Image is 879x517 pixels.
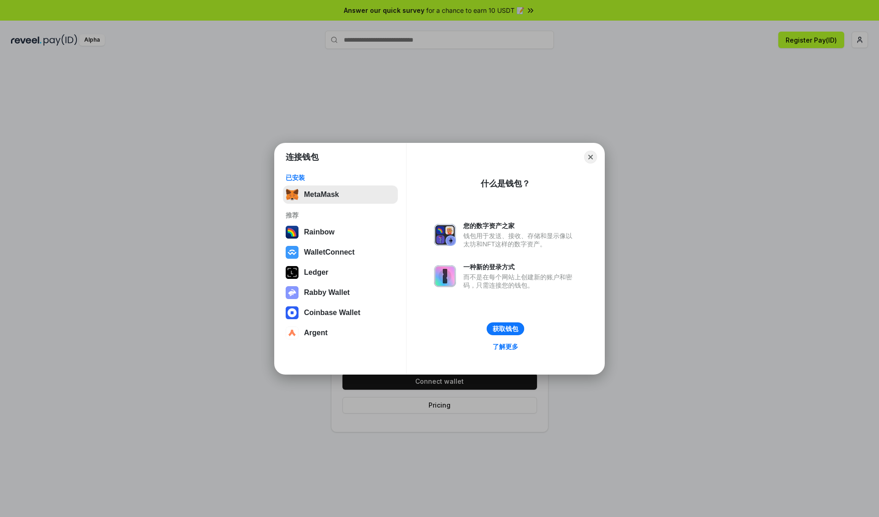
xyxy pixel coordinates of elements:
[463,263,577,271] div: 一种新的登录方式
[286,266,298,279] img: svg+xml,%3Csvg%20xmlns%3D%22http%3A%2F%2Fwww.w3.org%2F2000%2Fsvg%22%20width%3D%2228%22%20height%3...
[286,152,319,163] h1: 连接钱包
[304,228,335,236] div: Rainbow
[481,178,530,189] div: 什么是钱包？
[493,325,518,333] div: 获取钱包
[283,283,398,302] button: Rabby Wallet
[283,243,398,261] button: WalletConnect
[286,211,395,219] div: 推荐
[286,188,298,201] img: svg+xml,%3Csvg%20fill%3D%22none%22%20height%3D%2233%22%20viewBox%3D%220%200%2035%2033%22%20width%...
[463,232,577,248] div: 钱包用于发送、接收、存储和显示像以太坊和NFT这样的数字资产。
[283,263,398,282] button: Ledger
[304,329,328,337] div: Argent
[286,306,298,319] img: svg+xml,%3Csvg%20width%3D%2228%22%20height%3D%2228%22%20viewBox%3D%220%200%2028%2028%22%20fill%3D...
[493,343,518,351] div: 了解更多
[286,286,298,299] img: svg+xml,%3Csvg%20xmlns%3D%22http%3A%2F%2Fwww.w3.org%2F2000%2Fsvg%22%20fill%3D%22none%22%20viewBox...
[304,309,360,317] div: Coinbase Wallet
[487,341,524,353] a: 了解更多
[434,224,456,246] img: svg+xml,%3Csvg%20xmlns%3D%22http%3A%2F%2Fwww.w3.org%2F2000%2Fsvg%22%20fill%3D%22none%22%20viewBox...
[584,151,597,163] button: Close
[304,248,355,256] div: WalletConnect
[283,304,398,322] button: Coinbase Wallet
[487,322,524,335] button: 获取钱包
[463,222,577,230] div: 您的数字资产之家
[283,185,398,204] button: MetaMask
[304,190,339,199] div: MetaMask
[283,223,398,241] button: Rainbow
[463,273,577,289] div: 而不是在每个网站上创建新的账户和密码，只需连接您的钱包。
[286,174,395,182] div: 已安装
[304,288,350,297] div: Rabby Wallet
[286,246,298,259] img: svg+xml,%3Csvg%20width%3D%2228%22%20height%3D%2228%22%20viewBox%3D%220%200%2028%2028%22%20fill%3D...
[286,226,298,239] img: svg+xml,%3Csvg%20width%3D%22120%22%20height%3D%22120%22%20viewBox%3D%220%200%20120%20120%22%20fil...
[286,327,298,339] img: svg+xml,%3Csvg%20width%3D%2228%22%20height%3D%2228%22%20viewBox%3D%220%200%2028%2028%22%20fill%3D...
[283,324,398,342] button: Argent
[434,265,456,287] img: svg+xml,%3Csvg%20xmlns%3D%22http%3A%2F%2Fwww.w3.org%2F2000%2Fsvg%22%20fill%3D%22none%22%20viewBox...
[304,268,328,277] div: Ledger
